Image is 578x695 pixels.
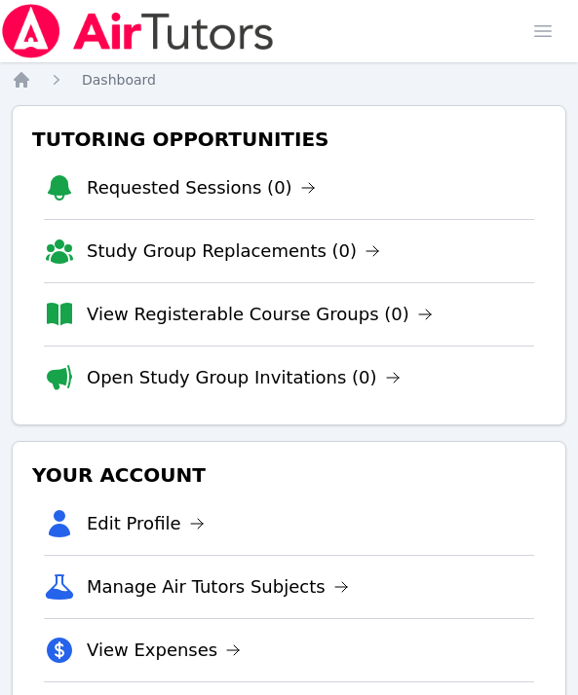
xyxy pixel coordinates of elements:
h3: Your Account [28,457,550,493]
nav: Breadcrumb [12,70,566,90]
a: Dashboard [82,70,156,90]
a: Requested Sessions (0) [87,174,316,201]
span: Dashboard [82,72,156,88]
a: Study Group Replacements (0) [87,238,380,265]
a: View Expenses [87,637,241,664]
h3: Tutoring Opportunities [28,122,550,157]
a: Open Study Group Invitations (0) [87,364,401,391]
a: Manage Air Tutors Subjects [87,573,349,601]
a: View Registerable Course Groups (0) [87,301,433,328]
a: Edit Profile [87,510,205,537]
